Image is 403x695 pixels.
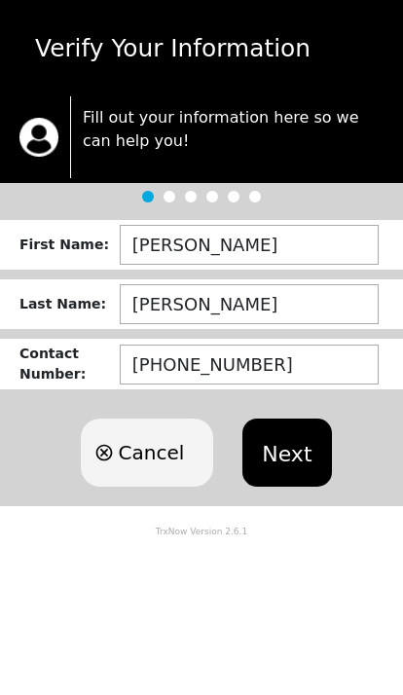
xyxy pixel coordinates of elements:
input: ex: DOE [120,284,379,324]
div: Contact Number : [19,344,120,384]
div: Last Name : [19,294,120,314]
input: ex: JOHN [120,225,379,265]
img: trx now logo [19,118,58,157]
span: Cancel [118,438,184,467]
p: Fill out your information here so we can help you! [83,106,384,153]
input: (123) 456-7890 [120,345,379,384]
div: Verify Your Information [8,30,394,66]
div: First Name : [19,235,120,255]
button: Next [242,419,331,487]
button: Cancel [81,419,213,487]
